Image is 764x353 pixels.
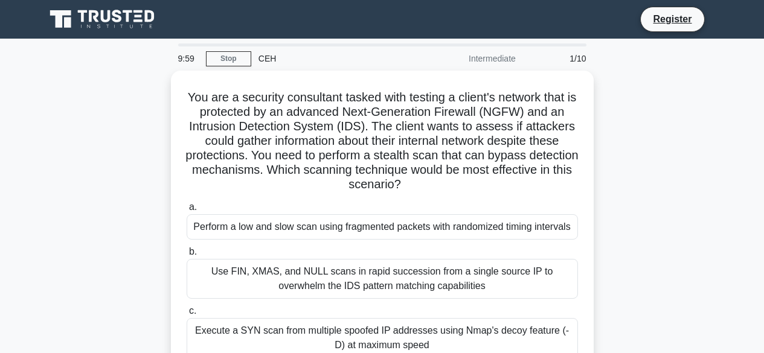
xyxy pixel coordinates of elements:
[523,46,594,71] div: 1/10
[189,202,197,212] span: a.
[189,305,196,316] span: c.
[251,46,417,71] div: CEH
[185,90,579,192] h5: You are a security consultant tasked with testing a client's network that is protected by an adva...
[189,246,197,256] span: b.
[417,46,523,71] div: Intermediate
[171,46,206,71] div: 9:59
[206,51,251,66] a: Stop
[187,259,578,299] div: Use FIN, XMAS, and NULL scans in rapid succession from a single source IP to overwhelm the IDS pa...
[646,11,699,27] a: Register
[187,214,578,240] div: Perform a low and slow scan using fragmented packets with randomized timing intervals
